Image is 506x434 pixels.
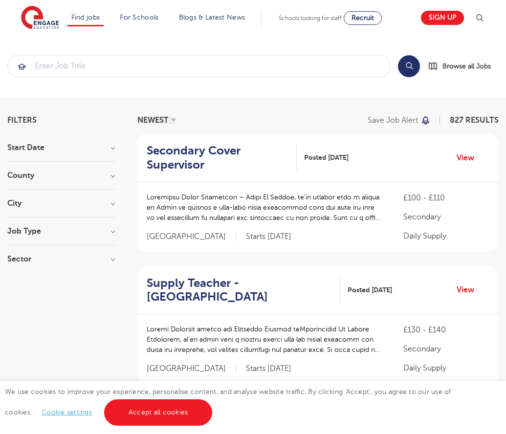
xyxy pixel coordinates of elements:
div: Submit [7,55,391,77]
span: We use cookies to improve your experience, personalise content, and analyse website traffic. By c... [5,388,451,416]
a: Sign up [421,11,464,25]
a: Browse all Jobs [428,61,499,72]
h3: Sector [7,255,115,263]
p: Daily Supply [403,362,489,374]
p: Starts [DATE] [246,364,291,374]
p: Secondary [403,343,489,355]
span: Posted [DATE] [304,152,349,163]
h3: Job Type [7,227,115,235]
input: Submit [8,55,390,77]
p: Save job alert [368,116,418,124]
span: [GEOGRAPHIC_DATA] [147,364,236,374]
h3: County [7,172,115,179]
a: Find jobs [71,14,100,21]
a: Secondary Cover Supervisor [147,144,297,172]
p: Daily Supply [403,230,489,242]
span: 827 RESULTS [450,116,499,125]
p: £100 - £110 [403,192,489,204]
p: £130 - £140 [403,324,489,336]
span: [GEOGRAPHIC_DATA] [147,232,236,242]
a: View [457,152,482,164]
span: Browse all Jobs [442,61,491,72]
p: Starts [DATE] [246,232,291,242]
h3: City [7,199,115,207]
p: Loremipsu Dolor Sitametcon – Adipi El Seddoe, te’in utlabor etdo m aliqua en Admin ve quisnos e u... [147,192,384,223]
a: Recruit [344,11,382,25]
span: Schools looking for staff [279,15,342,22]
p: Secondary [403,211,489,223]
a: For Schools [120,14,158,21]
span: Filters [7,116,37,124]
a: Supply Teacher - [GEOGRAPHIC_DATA] [147,276,340,304]
span: Recruit [352,14,374,22]
button: Search [398,55,420,77]
span: Posted [DATE] [348,285,392,295]
a: Accept all cookies [104,399,213,426]
p: Loremi Dolorsit ametco adi Elitseddo Eiusmod teMporincidid Ut Labore Etdolorem, al’en admin veni ... [147,324,384,355]
img: Engage Education [21,6,59,30]
a: View [457,283,482,296]
h2: Secondary Cover Supervisor [147,144,289,172]
a: Blogs & Latest News [179,14,245,21]
h2: Supply Teacher - [GEOGRAPHIC_DATA] [147,276,332,304]
h3: Start Date [7,144,115,152]
a: Cookie settings [42,409,92,416]
button: Save job alert [368,116,431,124]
